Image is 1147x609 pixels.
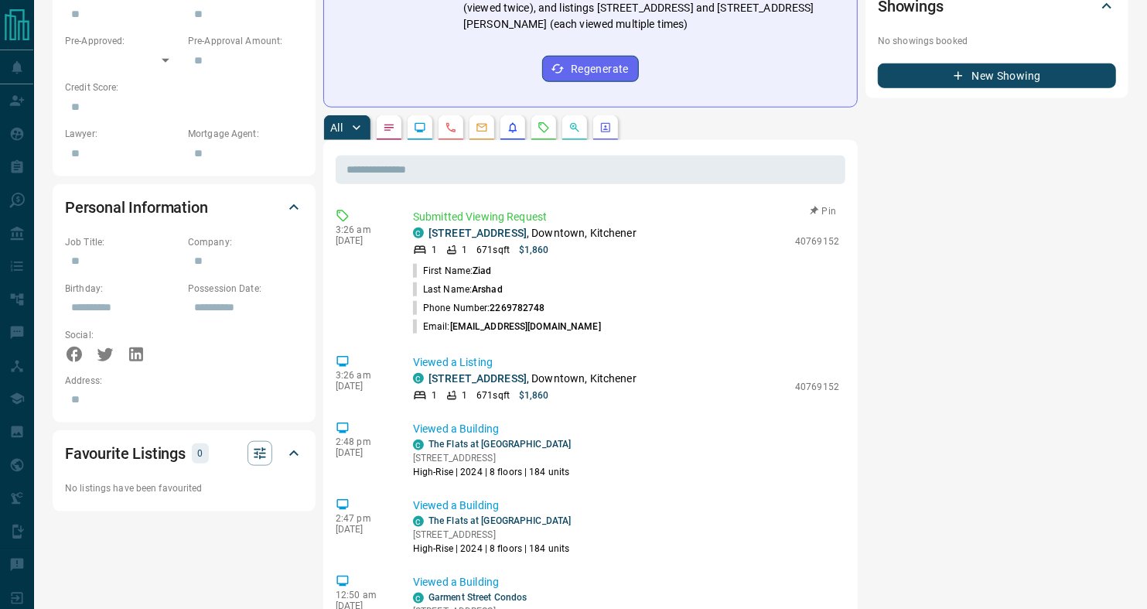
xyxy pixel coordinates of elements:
[568,121,581,134] svg: Opportunities
[65,435,303,472] div: Favourite Listings0
[413,542,571,556] p: High-Rise | 2024 | 8 floors | 184 units
[519,243,549,257] p: $1,860
[65,374,303,388] p: Address:
[336,590,390,600] p: 12:50 am
[330,122,343,133] p: All
[65,34,180,48] p: Pre-Approved:
[65,80,303,94] p: Credit Score:
[65,189,303,226] div: Personal Information
[445,121,457,134] svg: Calls
[432,388,437,402] p: 1
[428,227,527,239] a: [STREET_ADDRESS]
[413,320,601,334] p: Email:
[414,121,426,134] svg: Lead Browsing Activity
[428,439,571,450] a: The Flats at [GEOGRAPHIC_DATA]
[432,243,437,257] p: 1
[413,301,545,315] p: Phone Number:
[413,264,492,278] p: First Name:
[428,372,527,385] a: [STREET_ADDRESS]
[413,574,839,590] p: Viewed a Building
[413,282,503,296] p: Last Name:
[336,524,390,535] p: [DATE]
[413,440,424,450] div: condos.ca
[188,127,303,141] p: Mortgage Agent:
[519,388,549,402] p: $1,860
[336,436,390,447] p: 2:48 pm
[196,445,204,462] p: 0
[507,121,519,134] svg: Listing Alerts
[383,121,395,134] svg: Notes
[65,328,180,342] p: Social:
[476,388,510,402] p: 671 sqft
[65,282,180,296] p: Birthday:
[599,121,612,134] svg: Agent Actions
[413,421,839,437] p: Viewed a Building
[542,56,639,82] button: Regenerate
[462,243,467,257] p: 1
[336,370,390,381] p: 3:26 am
[428,592,527,603] a: Garment Street Condos
[336,381,390,392] p: [DATE]
[188,282,303,296] p: Possession Date:
[450,321,601,332] span: [EMAIL_ADDRESS][DOMAIN_NAME]
[413,354,839,371] p: Viewed a Listing
[65,441,186,466] h2: Favourite Listings
[336,235,390,246] p: [DATE]
[413,228,424,238] div: condos.ca
[413,593,424,604] div: condos.ca
[188,235,303,249] p: Company:
[795,234,839,248] p: 40769152
[473,265,491,276] span: Ziad
[428,371,637,387] p: , Downtown, Kitchener
[878,34,1116,48] p: No showings booked
[801,204,845,218] button: Pin
[413,498,839,514] p: Viewed a Building
[413,209,839,225] p: Submitted Viewing Request
[336,447,390,458] p: [DATE]
[476,121,488,134] svg: Emails
[795,380,839,394] p: 40769152
[413,516,424,527] div: condos.ca
[462,388,467,402] p: 1
[336,224,390,235] p: 3:26 am
[65,195,208,220] h2: Personal Information
[472,284,503,295] span: Arshad
[65,127,180,141] p: Lawyer:
[538,121,550,134] svg: Requests
[428,515,571,526] a: The Flats at [GEOGRAPHIC_DATA]
[413,373,424,384] div: condos.ca
[878,63,1116,88] button: New Showing
[476,243,510,257] p: 671 sqft
[336,513,390,524] p: 2:47 pm
[188,34,303,48] p: Pre-Approval Amount:
[413,528,571,542] p: [STREET_ADDRESS]
[65,235,180,249] p: Job Title:
[428,225,637,241] p: , Downtown, Kitchener
[65,481,303,495] p: No listings have been favourited
[413,465,571,479] p: High-Rise | 2024 | 8 floors | 184 units
[413,451,571,465] p: [STREET_ADDRESS]
[490,303,544,313] span: 2269782748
